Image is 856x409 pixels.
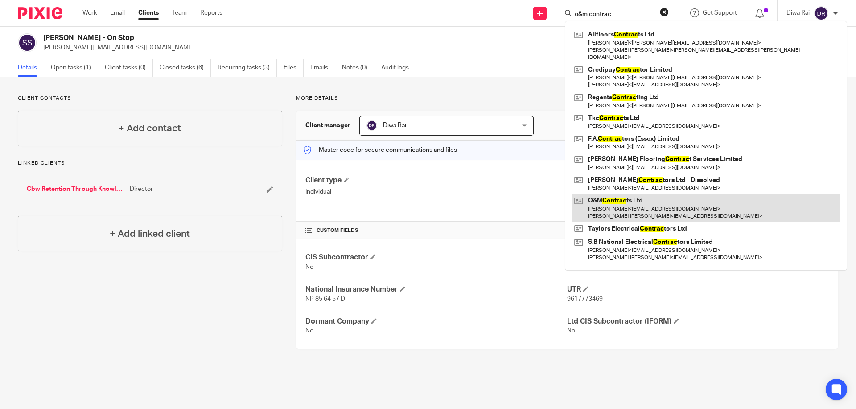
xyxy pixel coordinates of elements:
[381,59,416,77] a: Audit logs
[51,59,98,77] a: Open tasks (1)
[18,7,62,19] img: Pixie
[567,285,829,294] h4: UTR
[18,160,282,167] p: Linked clients
[567,317,829,326] h4: Ltd CIS Subcontractor (IFORM)
[786,8,810,17] p: Diwa Rai
[18,59,44,77] a: Details
[119,121,181,135] h4: + Add contact
[110,8,125,17] a: Email
[305,317,567,326] h4: Dormant Company
[383,122,406,129] span: Diwa Rai
[305,285,567,294] h4: National Insurance Number
[43,43,717,52] p: [PERSON_NAME][EMAIL_ADDRESS][DOMAIN_NAME]
[305,121,350,130] h3: Client manager
[160,59,211,77] a: Closed tasks (6)
[660,8,669,16] button: Clear
[305,176,567,185] h4: Client type
[305,296,345,302] span: NP 85 64 57 D
[130,185,153,194] span: Director
[105,59,153,77] a: Client tasks (0)
[305,187,567,196] p: Individual
[138,8,159,17] a: Clients
[366,120,377,131] img: svg%3E
[305,264,313,270] span: No
[814,6,828,20] img: svg%3E
[43,33,582,43] h2: [PERSON_NAME] - On Stop
[567,328,575,334] span: No
[296,95,838,102] p: More details
[342,59,374,77] a: Notes (0)
[110,227,190,241] h4: + Add linked client
[18,33,37,52] img: svg%3E
[305,227,567,234] h4: CUSTOM FIELDS
[574,11,654,19] input: Search
[567,296,603,302] span: 9617773469
[18,95,282,102] p: Client contacts
[27,185,125,194] a: Cbw Retention Through Knowledge Ltd - On Stop
[305,253,567,262] h4: CIS Subcontractor
[303,146,457,154] p: Master code for secure communications and files
[310,59,335,77] a: Emails
[703,10,737,16] span: Get Support
[218,59,277,77] a: Recurring tasks (3)
[172,8,187,17] a: Team
[284,59,304,77] a: Files
[82,8,97,17] a: Work
[305,328,313,334] span: No
[200,8,222,17] a: Reports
